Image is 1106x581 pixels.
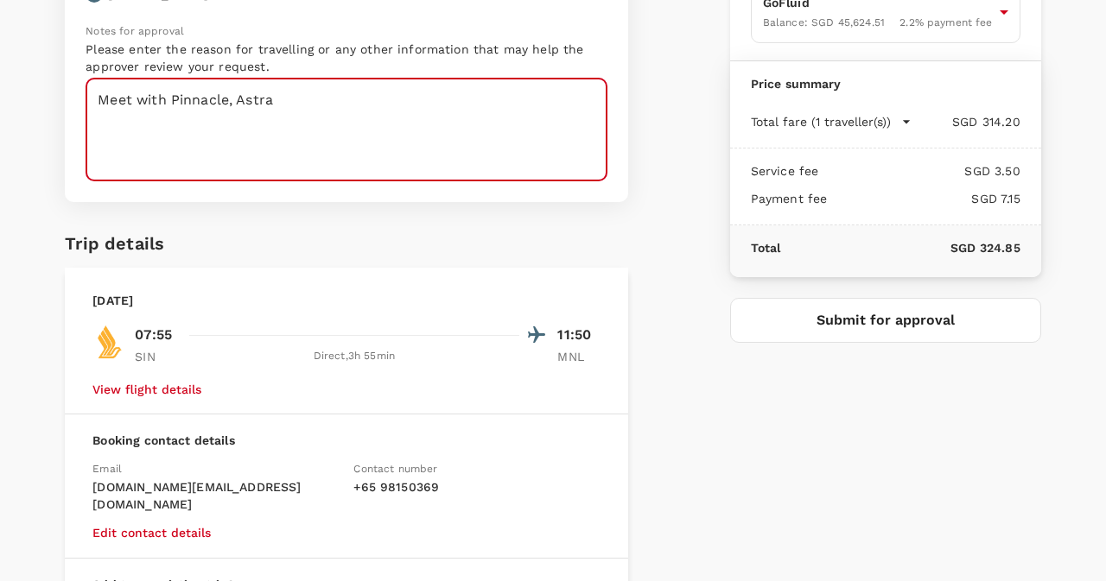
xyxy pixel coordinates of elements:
[899,16,992,28] span: 2.2 % payment fee
[92,526,211,540] button: Edit contact details
[751,113,912,130] button: Total fare (1 traveller(s))
[730,298,1041,343] button: Submit for approval
[751,190,828,207] p: Payment fee
[92,382,201,396] button: View flight details
[92,292,133,309] p: [DATE]
[92,463,122,475] span: Email
[92,325,127,359] img: SQ
[763,16,885,28] span: Balance : SGD 45,624.51
[92,478,340,513] p: [DOMAIN_NAME][EMAIL_ADDRESS][DOMAIN_NAME]
[86,23,607,41] p: Notes for approval
[557,325,601,345] p: 11:50
[912,113,1020,130] p: SGD 314.20
[92,432,601,449] p: Booking contact details
[751,239,781,256] p: Total
[65,230,164,257] h6: Trip details
[827,190,1020,207] p: SGD 7.15
[751,162,819,180] p: Service fee
[86,79,607,181] textarea: Meet with Pinnacle, Astra
[86,41,607,75] p: Please enter the reason for travelling or any other information that may help the approver review...
[188,348,519,365] div: Direct , 3h 55min
[751,113,891,130] p: Total fare (1 traveller(s))
[818,162,1020,180] p: SGD 3.50
[135,325,172,345] p: 07:55
[780,239,1020,256] p: SGD 324.85
[557,348,601,365] p: MNL
[135,348,178,365] p: SIN
[353,463,437,475] span: Contact number
[353,478,601,496] p: + 65 98150369
[751,75,1020,92] p: Price summary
